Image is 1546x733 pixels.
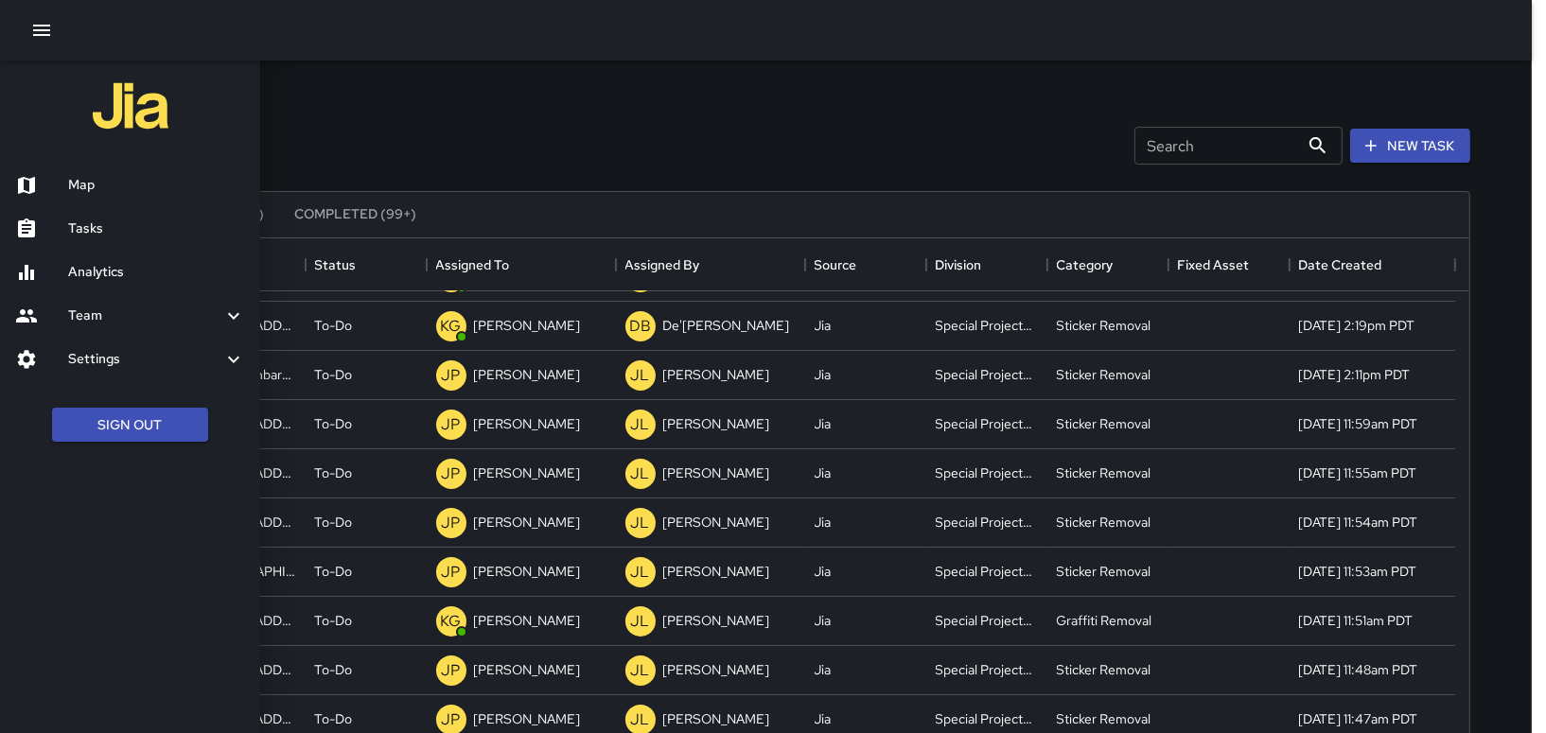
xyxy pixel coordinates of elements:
button: Sign Out [52,408,208,443]
h6: Map [68,175,245,196]
img: jia-logo [93,68,168,144]
h6: Tasks [68,218,245,239]
h6: Analytics [68,262,245,283]
h6: Team [68,305,222,326]
h6: Settings [68,349,222,370]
